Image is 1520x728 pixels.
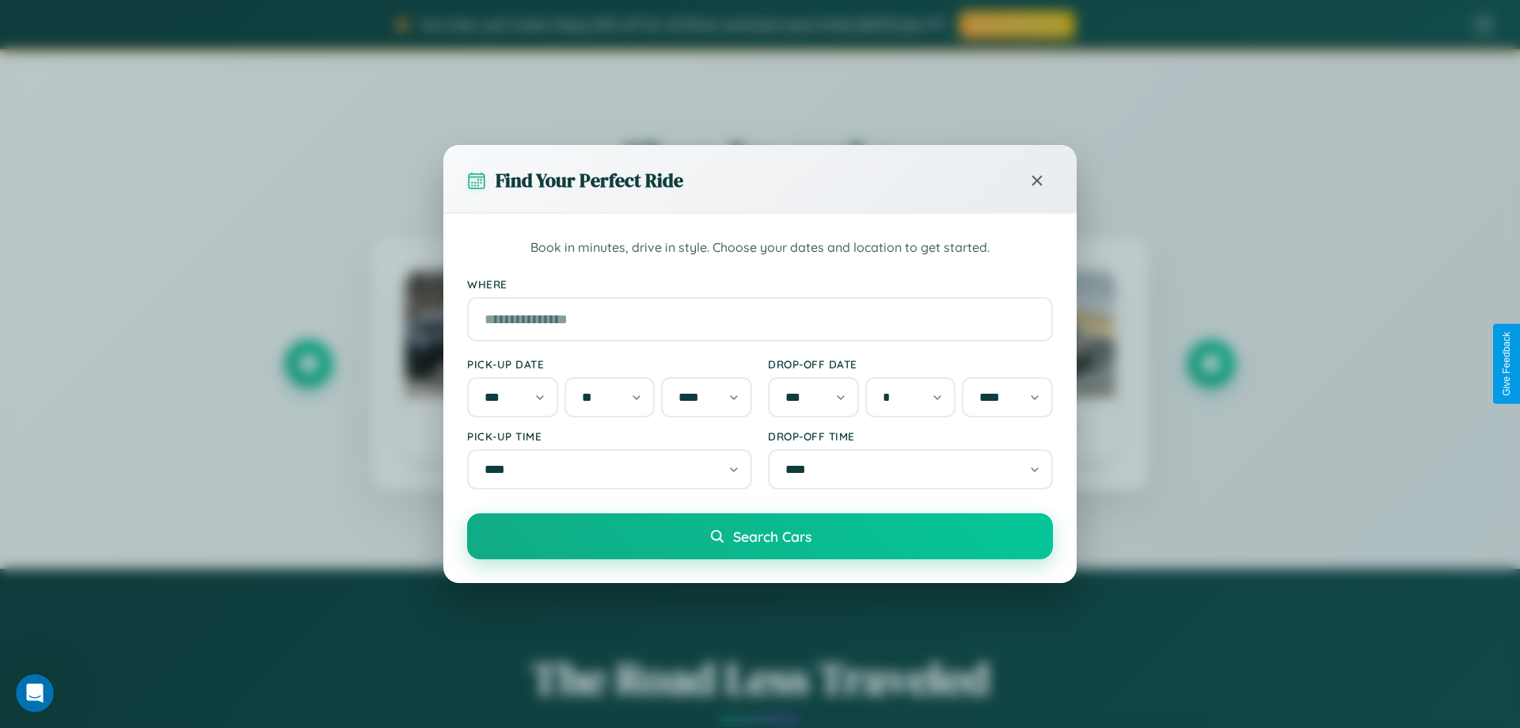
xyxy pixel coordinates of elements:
p: Book in minutes, drive in style. Choose your dates and location to get started. [467,238,1053,258]
label: Pick-up Time [467,429,752,443]
button: Search Cars [467,513,1053,559]
label: Drop-off Date [768,357,1053,371]
label: Pick-up Date [467,357,752,371]
h3: Find Your Perfect Ride [496,167,683,193]
span: Search Cars [733,528,811,545]
label: Drop-off Time [768,429,1053,443]
label: Where [467,277,1053,291]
